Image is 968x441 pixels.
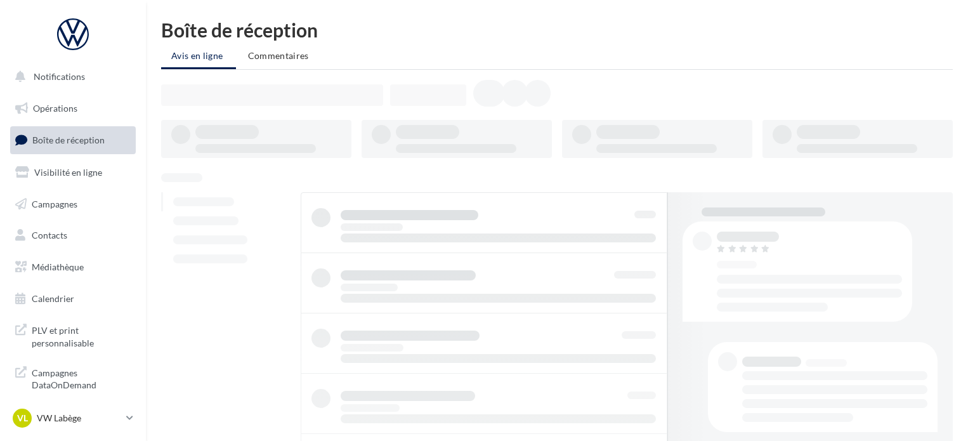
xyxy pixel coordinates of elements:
span: Campagnes DataOnDemand [32,364,131,392]
a: Médiathèque [8,254,138,280]
a: Contacts [8,222,138,249]
span: PLV et print personnalisable [32,322,131,349]
span: Médiathèque [32,261,84,272]
span: Boîte de réception [32,135,105,145]
a: Calendrier [8,286,138,312]
p: VW Labège [37,412,121,425]
span: Campagnes [32,198,77,209]
a: Visibilité en ligne [8,159,138,186]
div: Boîte de réception [161,20,953,39]
button: Notifications [8,63,133,90]
a: VL VW Labège [10,406,136,430]
span: Calendrier [32,293,74,304]
a: Campagnes [8,191,138,218]
span: Visibilité en ligne [34,167,102,178]
a: PLV et print personnalisable [8,317,138,354]
a: Campagnes DataOnDemand [8,359,138,397]
span: Notifications [34,71,85,82]
span: Contacts [32,230,67,240]
span: Opérations [33,103,77,114]
span: Commentaires [248,50,309,61]
a: Boîte de réception [8,126,138,154]
span: VL [17,412,28,425]
a: Opérations [8,95,138,122]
